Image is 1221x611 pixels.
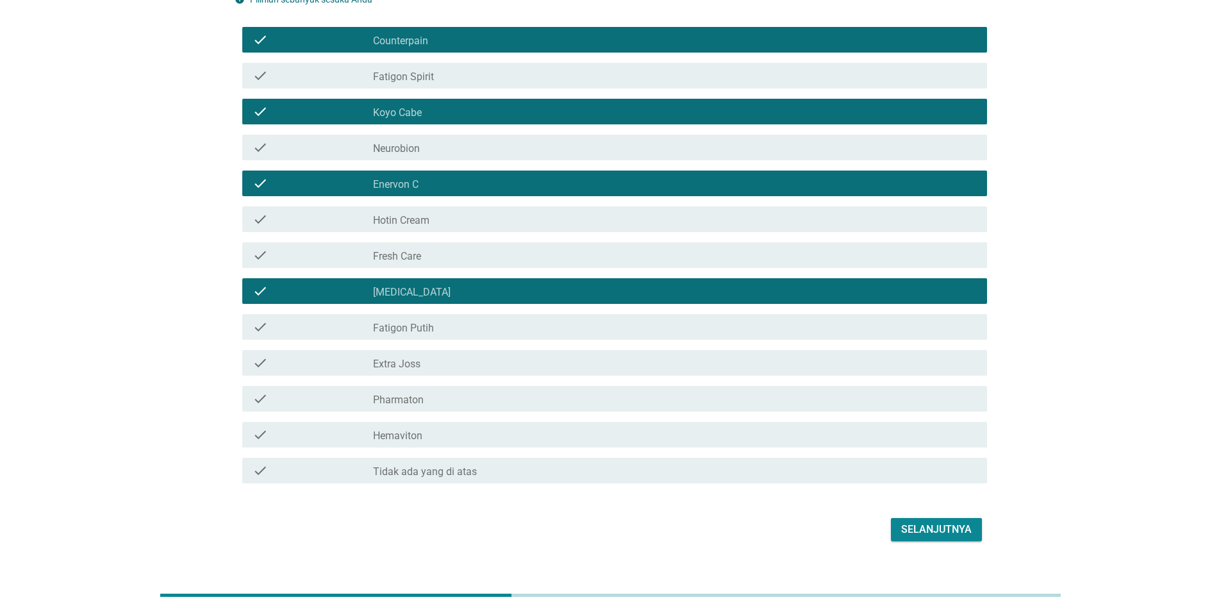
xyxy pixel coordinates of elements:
i: check [253,391,268,406]
i: check [253,212,268,227]
label: Counterpain [373,35,428,47]
label: Fatigon Putih [373,322,434,335]
label: Hemaviton [373,430,422,442]
i: check [253,319,268,335]
i: check [253,68,268,83]
i: check [253,355,268,371]
label: [MEDICAL_DATA] [373,286,451,299]
label: Koyo Cabe [373,106,422,119]
i: check [253,283,268,299]
i: check [253,32,268,47]
button: Selanjutnya [891,518,982,541]
label: Tidak ada yang di atas [373,465,477,478]
label: Fatigon Spirit [373,71,434,83]
i: check [253,140,268,155]
i: check [253,463,268,478]
label: Enervon C [373,178,419,191]
label: Extra Joss [373,358,420,371]
label: Fresh Care [373,250,421,263]
label: Pharmaton [373,394,424,406]
i: check [253,176,268,191]
i: check [253,247,268,263]
div: Selanjutnya [901,522,972,537]
label: Hotin Cream [373,214,429,227]
i: check [253,104,268,119]
i: check [253,427,268,442]
label: Neurobion [373,142,420,155]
